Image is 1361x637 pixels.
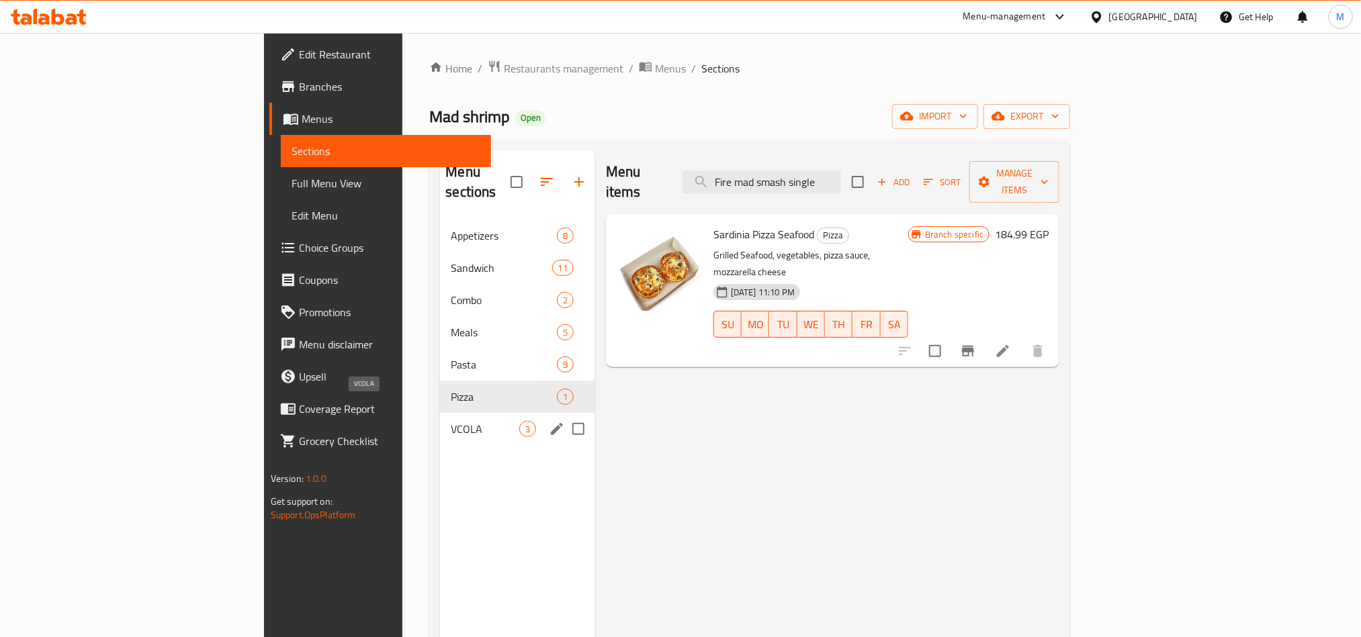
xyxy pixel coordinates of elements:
[440,219,595,252] div: Appetizers8
[299,401,480,417] span: Coverage Report
[269,425,491,457] a: Grocery Checklist
[903,108,967,125] span: import
[995,225,1049,244] h6: 184.99 EGP
[299,272,480,288] span: Coupons
[281,167,491,199] a: Full Menu View
[983,104,1070,129] button: export
[440,316,595,348] div: Meals5
[451,324,556,340] span: Meals
[952,335,984,367] button: Branch-specific-item
[429,60,1070,77] nav: breadcrumb
[701,60,740,77] span: Sections
[451,356,556,373] span: Pasta
[269,232,491,264] a: Choice Groups
[553,262,573,275] span: 11
[655,60,686,77] span: Menus
[292,175,480,191] span: Full Menu View
[451,292,556,308] span: Combo
[558,294,573,307] span: 2
[292,207,480,224] span: Edit Menu
[440,284,595,316] div: Combo2
[547,419,567,439] button: edit
[920,172,964,193] button: Sort
[306,470,326,487] span: 1.0.0
[875,175,912,190] span: Add
[830,315,847,334] span: TH
[713,224,814,244] span: Sardinia Pizza Seafood
[520,423,535,436] span: 3
[563,166,595,198] button: Add section
[299,79,480,95] span: Branches
[683,170,841,194] input: search
[299,433,480,449] span: Grocery Checklist
[747,315,764,334] span: MO
[803,315,820,334] span: WE
[713,247,908,281] p: Grilled Seafood, vegetables, pizza sauce, mozzarella cheese
[980,165,1049,199] span: Manage items
[558,358,573,371] span: 9
[269,360,491,393] a: Upsell
[269,70,491,103] a: Branches
[269,103,491,135] a: Menus
[606,162,666,202] h2: Menu items
[924,175,961,190] span: Sort
[881,311,908,338] button: SA
[281,135,491,167] a: Sections
[451,228,556,244] span: Appetizers
[691,60,696,77] li: /
[817,228,849,244] div: Pizza
[915,172,969,193] span: Sort items
[825,311,852,338] button: TH
[558,230,573,242] span: 8
[1337,9,1345,24] span: M
[557,324,574,340] div: items
[872,172,915,193] button: Add
[451,421,519,437] span: VCOLA
[281,199,491,232] a: Edit Menu
[269,38,491,70] a: Edit Restaurant
[552,260,574,276] div: items
[1109,9,1198,24] div: [GEOGRAPHIC_DATA]
[504,60,623,77] span: Restaurants management
[769,311,797,338] button: TU
[299,369,480,385] span: Upsell
[858,315,875,334] span: FR
[557,389,574,405] div: items
[299,304,480,320] span: Promotions
[488,60,623,77] a: Restaurants management
[440,252,595,284] div: Sandwich11
[299,336,480,352] span: Menu disclaimer
[269,328,491,360] a: Menu disclaimer
[844,168,872,196] span: Select section
[719,315,736,334] span: SU
[872,172,915,193] span: Add item
[271,493,333,510] span: Get support on:
[440,381,595,413] div: Pizza1
[271,506,356,524] a: Support.OpsPlatform
[451,389,556,405] span: Pizza
[299,46,480,62] span: Edit Restaurant
[1022,335,1054,367] button: delete
[892,104,978,129] button: import
[995,343,1011,359] a: Edit menu item
[742,311,769,338] button: MO
[440,348,595,381] div: Pasta9
[269,296,491,328] a: Promotions
[921,337,949,365] span: Select to update
[797,311,825,338] button: WE
[515,112,546,124] span: Open
[629,60,633,77] li: /
[920,228,989,241] span: Branch specific
[994,108,1059,125] span: export
[271,470,304,487] span: Version:
[531,166,563,198] span: Sort sections
[557,228,574,244] div: items
[558,391,573,403] span: 1
[269,264,491,296] a: Coupons
[502,168,531,196] span: Select all sections
[775,315,791,334] span: TU
[557,292,574,308] div: items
